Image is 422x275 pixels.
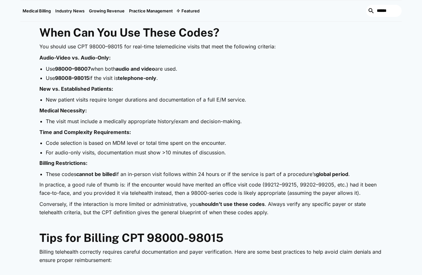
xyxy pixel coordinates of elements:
strong: cannot be billed [76,171,116,177]
a: Industry News [53,0,87,21]
li: New patient visits require longer durations and documentation of a full E/M service. [46,96,383,103]
strong: 98000–98007 [55,66,91,72]
strong: Billing Restrictions: [39,160,87,166]
strong: When Can You Use These Codes? [39,26,219,39]
a: Medical Billing [20,0,53,21]
a: Practice Management [127,0,175,21]
p: In practice, a good rule of thumb is: if the encounter would have merited an office visit code (9... [39,181,383,197]
strong: 98008–98015 [55,75,89,81]
li: Use when both are used. [46,65,383,72]
strong: shouldn’t use these codes [199,201,265,207]
a: Growing Revenue [87,0,127,21]
li: Code selection is based on MDM level or total time spent on the encounter. [46,139,383,146]
div: Featured [181,8,200,13]
strong: global period [316,171,348,177]
strong: Audio-Video vs. Audio-Only: [39,54,111,61]
strong: Medical Necessity: [39,107,87,114]
li: These codes if an in-person visit follows within 24 hours or if the service is part of a procedur... [46,171,383,178]
strong: Time and Complexity Requirements: [39,129,131,135]
li: For audio-only visits, documentation must show >10 minutes of discussion. [46,149,383,156]
strong: New vs. Established Patients: [39,86,113,92]
p: Billing telehealth correctly requires careful documentation and payer verification. Here are some... [39,248,383,264]
p: ‍ [39,220,383,228]
li: The visit must include a medically appropriate history/exam and decision-making. [46,118,383,125]
p: You should use CPT 98000–98015 for real-time telemedicine visits that meet the following criteria: [39,43,383,51]
strong: telephone-only [118,75,156,81]
strong: Tips for Billing CPT 98000-98015 [39,231,223,244]
p: Conversely, if the interaction is more limited or administrative, you . Always verify any specifi... [39,200,383,216]
div: Featured [175,0,202,21]
strong: audio and video [116,66,155,72]
li: Use if the visit is . [46,74,383,81]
